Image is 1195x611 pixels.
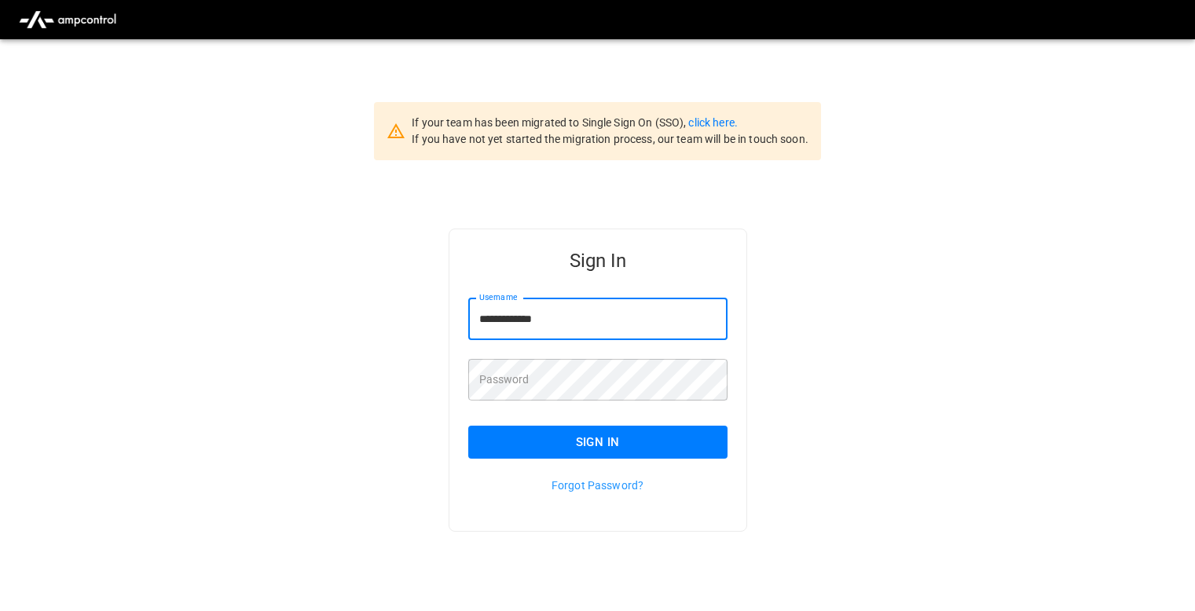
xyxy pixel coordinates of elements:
img: ampcontrol.io logo [13,5,123,35]
a: click here. [688,116,737,129]
p: Forgot Password? [468,477,728,493]
span: If you have not yet started the migration process, our team will be in touch soon. [412,133,808,145]
span: If your team has been migrated to Single Sign On (SSO), [412,116,688,129]
h5: Sign In [468,248,728,273]
button: Sign In [468,426,728,459]
label: Username [479,291,517,304]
